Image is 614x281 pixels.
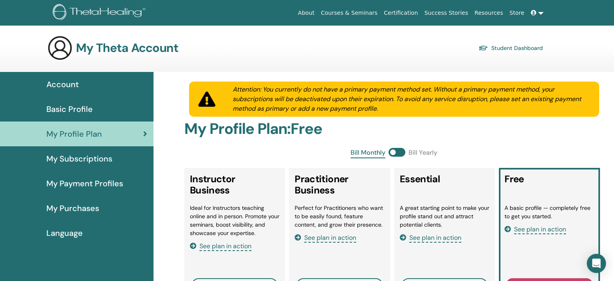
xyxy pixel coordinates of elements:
li: Perfect for Practitioners who want to be easily found, feature content, and grow their presence. [295,204,385,229]
span: My Purchases [46,202,99,214]
a: Resources [471,6,506,20]
h2: My Profile Plan : Free [184,120,604,138]
img: logo.png [53,4,148,22]
h3: My Theta Account [76,41,178,55]
a: See plan in action [190,242,251,250]
a: Student Dashboard [478,42,543,54]
img: graduation-cap.svg [478,45,488,52]
span: My Payment Profiles [46,177,123,189]
span: Bill Yearly [409,148,437,158]
a: See plan in action [295,233,356,242]
a: Courses & Seminars [318,6,381,20]
span: Account [46,78,79,90]
div: Attention: You currently do not have a primary payment method set. Without a primary payment meth... [223,85,599,114]
li: A basic profile — completely free to get you started. [504,204,594,221]
a: Success Stories [421,6,471,20]
li: Ideal for Instructors teaching online and in person. Promote your seminars, boost visibility, and... [190,204,280,237]
span: See plan in action [514,225,566,234]
a: Store [506,6,528,20]
a: Certification [381,6,421,20]
a: See plan in action [400,233,461,242]
span: See plan in action [409,233,461,243]
span: Language [46,227,83,239]
a: About [295,6,317,20]
img: generic-user-icon.jpg [47,35,73,61]
span: My Subscriptions [46,153,112,165]
li: A great starting point to make your profile stand out and attract potential clients. [400,204,490,229]
span: See plan in action [304,233,356,243]
div: Open Intercom Messenger [587,254,606,273]
a: See plan in action [504,225,566,233]
span: My Profile Plan [46,128,102,140]
span: Basic Profile [46,103,93,115]
span: Bill Monthly [351,148,385,158]
span: See plan in action [199,242,251,251]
